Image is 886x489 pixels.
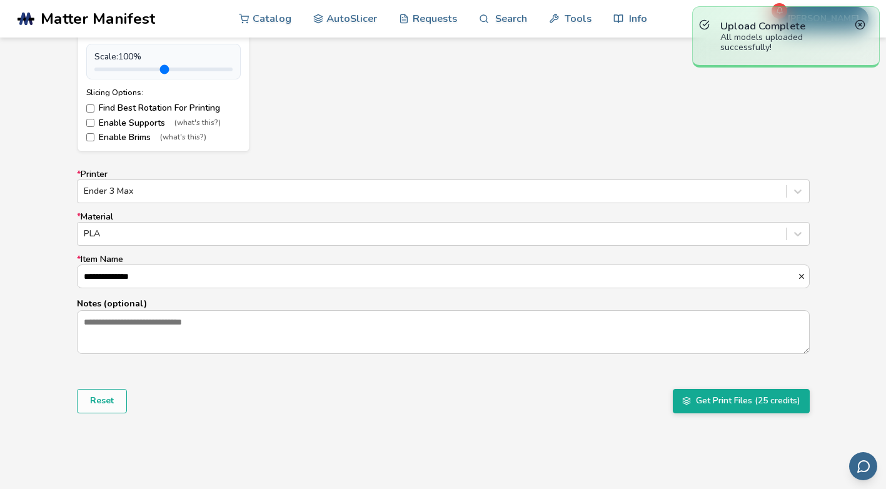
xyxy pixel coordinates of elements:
label: Enable Supports [86,118,241,128]
button: Get Print Files (25 credits) [673,389,810,413]
input: Enable Supports(what's this?) [86,119,94,127]
input: *Item Name [78,265,797,288]
button: Reset [77,389,127,413]
div: File Size: 0.01MB [86,31,241,40]
span: Scale: 100 % [94,52,141,62]
textarea: Notes (optional) [78,311,809,353]
p: Notes (optional) [77,297,810,310]
div: Slicing Options: [86,88,241,97]
span: (what's this?) [174,119,221,128]
input: Enable Brims(what's this?) [86,133,94,141]
p: Upload Complete [720,19,852,33]
span: (what's this?) [160,133,206,142]
input: Find Best Rotation For Printing [86,104,94,113]
label: Material [77,212,810,246]
button: Send feedback via email [849,452,877,480]
label: Find Best Rotation For Printing [86,103,241,113]
button: *Item Name [797,272,809,281]
div: All models uploaded successfully! [720,33,852,53]
label: Printer [77,169,810,203]
span: Matter Manifest [41,10,155,28]
label: Item Name [77,255,810,288]
label: Enable Brims [86,133,241,143]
